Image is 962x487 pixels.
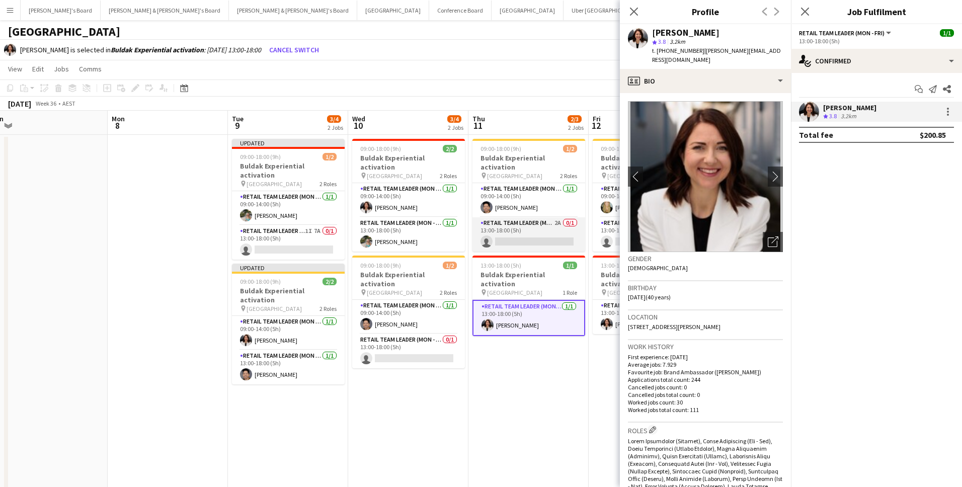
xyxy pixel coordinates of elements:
span: 3.2km [668,38,687,45]
span: [DATE] (40 years) [628,293,671,301]
span: [STREET_ADDRESS][PERSON_NAME] [628,323,720,331]
div: [PERSON_NAME] [823,103,876,112]
span: [DEMOGRAPHIC_DATA] [628,264,688,272]
a: View [4,62,26,75]
button: RETAIL Team Leader (Mon - Fri) [799,29,893,37]
p: Cancelled jobs count: 0 [628,383,783,391]
div: 2 Jobs [328,124,343,131]
app-job-card: 09:00-18:00 (9h)2/2Buldak Experiential activation [GEOGRAPHIC_DATA]2 RolesRETAIL Team Leader (Mon... [352,139,465,252]
span: 1/2 [563,145,577,152]
h3: Buldak Experiential activation [232,161,345,180]
div: Bio [620,69,791,93]
h3: Work history [628,342,783,351]
span: 2 Roles [440,289,457,296]
app-card-role: RETAIL Team Leader (Mon - Fri)1I5A0/113:00-18:00 (5h) [593,217,705,252]
div: Updated [232,264,345,272]
span: 13:00-18:00 (5h) [601,262,642,269]
app-card-role: RETAIL Team Leader (Mon - Fri)2A0/113:00-18:00 (5h) [472,217,585,252]
div: $200.85 [920,130,946,140]
app-card-role: RETAIL Team Leader (Mon - Fri)1/109:00-14:00 (5h)[PERSON_NAME] [232,316,345,350]
a: Edit [28,62,48,75]
div: Updated [232,139,345,147]
div: Confirmed [791,49,962,73]
app-job-card: 13:00-18:00 (5h)1/1Buldak Experiential activation [GEOGRAPHIC_DATA]1 RoleRETAIL Team Leader (Mon ... [472,256,585,336]
span: 09:00-18:00 (9h) [360,145,401,152]
span: Week 36 [33,100,58,107]
span: Mon [112,114,125,123]
span: [GEOGRAPHIC_DATA] [247,305,302,312]
span: 13:00-18:00 (5h) [480,262,521,269]
div: 09:00-18:00 (9h)1/2Buldak Experiential activation [GEOGRAPHIC_DATA]2 RolesRETAIL Team Leader (Mon... [352,256,465,368]
div: 13:00-18:00 (5h)1/1Buldak Experiential activation [GEOGRAPHIC_DATA]1 RoleRETAIL Team Leader (Mon ... [593,256,705,334]
app-card-role: RETAIL Team Leader (Mon - Fri)1/109:00-14:00 (5h)[PERSON_NAME] [232,191,345,225]
span: 09:00-18:00 (9h) [601,145,642,152]
p: Favourite job: Brand Ambassador ([PERSON_NAME]) [628,368,783,376]
span: Jobs [54,64,69,73]
span: [GEOGRAPHIC_DATA] [367,172,422,180]
span: 9 [230,120,244,131]
span: 10 [351,120,365,131]
span: 1/2 [443,262,457,269]
span: 1/2 [323,153,337,160]
span: 1/1 [563,262,577,269]
span: 1 Role [563,289,577,296]
span: 11 [471,120,485,131]
p: First experience: [DATE] [628,353,783,361]
b: Buldak Experiential activation [111,45,204,54]
span: 09:00-18:00 (9h) [480,145,521,152]
app-card-role: RETAIL Team Leader (Mon - Fri)1/113:00-18:00 (5h)[PERSON_NAME] [352,217,465,252]
div: 13:00-18:00 (5h) [799,37,954,45]
app-job-card: Updated09:00-18:00 (9h)2/2Buldak Experiential activation [GEOGRAPHIC_DATA]2 RolesRETAIL Team Lead... [232,264,345,384]
span: Fri [593,114,601,123]
span: Tue [232,114,244,123]
h3: Roles [628,425,783,435]
span: [GEOGRAPHIC_DATA] [607,172,663,180]
span: [GEOGRAPHIC_DATA] [487,172,542,180]
span: 2 Roles [440,172,457,180]
button: [PERSON_NAME] & [PERSON_NAME]'s Board [101,1,229,20]
button: [GEOGRAPHIC_DATA] [357,1,429,20]
h3: Profile [620,5,791,18]
span: [GEOGRAPHIC_DATA] [367,289,422,296]
span: 2 Roles [560,172,577,180]
app-job-card: Updated09:00-18:00 (9h)1/2Buldak Experiential activation [GEOGRAPHIC_DATA]2 RolesRETAIL Team Lead... [232,139,345,260]
img: Crew avatar or photo [628,101,783,252]
h3: Buldak Experiential activation [232,286,345,304]
p: Average jobs: 7.929 [628,361,783,368]
span: 2 Roles [319,305,337,312]
button: [PERSON_NAME]'s Board [21,1,101,20]
span: 3/4 [447,115,461,123]
app-job-card: 09:00-18:00 (9h)1/2Buldak Experiential activation [GEOGRAPHIC_DATA]2 RolesRETAIL Team Leader (Mon... [472,139,585,252]
span: 09:00-18:00 (9h) [240,278,281,285]
h3: Buldak Experiential activation [593,153,705,172]
h3: Buldak Experiential activation [593,270,705,288]
div: [PERSON_NAME] [652,28,719,37]
app-card-role: RETAIL Team Leader (Mon - Fri)1/113:00-18:00 (5h)[PERSON_NAME] [232,350,345,384]
app-job-card: 09:00-18:00 (9h)1/2Buldak Experiential activation [GEOGRAPHIC_DATA]2 RolesRETAIL Team Leader (Mon... [593,139,705,252]
p: Worked jobs total count: 111 [628,406,783,414]
app-card-role: RETAIL Team Leader (Mon - Fri)1/109:00-14:00 (5h)[PERSON_NAME] [352,183,465,217]
h3: Gender [628,254,783,263]
span: [GEOGRAPHIC_DATA] [247,180,302,188]
p: Cancelled jobs total count: 0 [628,391,783,398]
div: 2 Jobs [568,124,584,131]
div: 2 Jobs [448,124,463,131]
span: Comms [79,64,102,73]
div: Total fee [799,130,833,140]
span: 2/2 [443,145,457,152]
h3: Buldak Experiential activation [472,153,585,172]
span: Edit [32,64,44,73]
div: AEST [62,100,75,107]
button: Cancel switch [265,42,323,58]
span: Thu [472,114,485,123]
span: View [8,64,22,73]
app-card-role: RETAIL Team Leader (Mon - Fri)1/109:00-14:00 (5h)[PERSON_NAME] [352,300,465,334]
app-card-role: RETAIL Team Leader (Mon - Fri)1/113:00-18:00 (5h)[PERSON_NAME] [472,300,585,336]
h3: Birthday [628,283,783,292]
span: [GEOGRAPHIC_DATA] [607,289,663,296]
